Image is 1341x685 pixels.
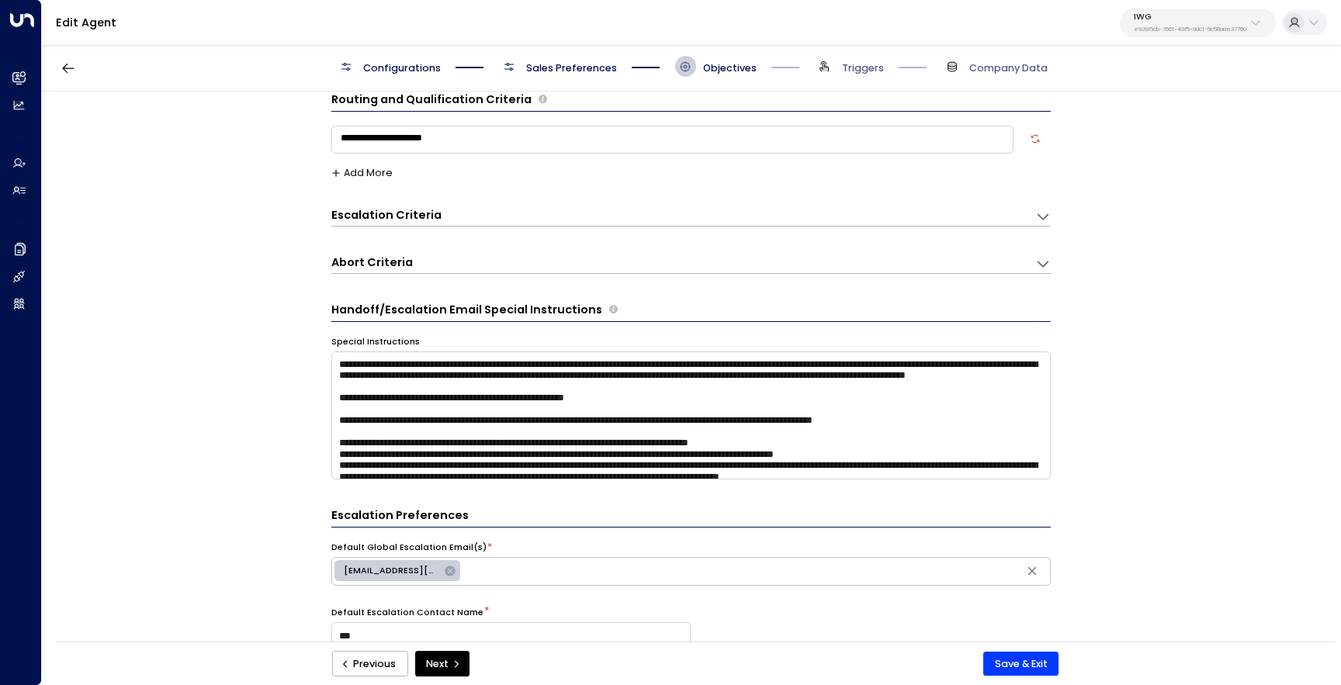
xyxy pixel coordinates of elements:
span: [EMAIL_ADDRESS][DOMAIN_NAME] [334,565,449,577]
button: Add More [331,168,393,178]
p: IWG [1134,12,1246,22]
label: Default Escalation Contact Name [331,607,483,619]
button: IWGe92915cb-7661-49f5-9dc1-5c58aae37760 [1120,9,1276,37]
label: Default Global Escalation Email(s) [331,541,487,554]
span: Company Data [969,61,1048,75]
button: Clear [1021,560,1043,582]
div: Abort CriteriaDefine the scenarios in which the AI agent should abort or terminate the conversati... [331,254,1051,274]
h3: Handoff/Escalation Email Special Instructions [331,302,602,319]
h3: Escalation Criteria [331,207,442,223]
span: Objectives [703,61,757,75]
button: Next [415,651,470,677]
p: e92915cb-7661-49f5-9dc1-5c58aae37760 [1134,26,1246,33]
a: Edit Agent [56,15,116,30]
span: Configurations [363,61,441,75]
h3: Routing and Qualification Criteria [331,92,532,109]
span: Provide any specific instructions for the content of handoff or escalation emails. These notes gu... [609,302,618,319]
span: Sales Preferences [526,61,617,75]
span: Define the criteria the agent uses to determine whether a lead is qualified for further actions l... [539,92,547,109]
div: [EMAIL_ADDRESS][DOMAIN_NAME] [334,560,460,581]
label: Special Instructions [331,336,420,348]
span: Triggers [842,61,884,75]
h3: Escalation Preferences [331,507,1051,528]
div: Escalation CriteriaDefine the scenarios in which the AI agent should escalate the conversation to... [331,207,1051,227]
h3: Abort Criteria [331,254,413,271]
button: Save & Exit [983,652,1059,676]
button: Previous [332,651,408,677]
